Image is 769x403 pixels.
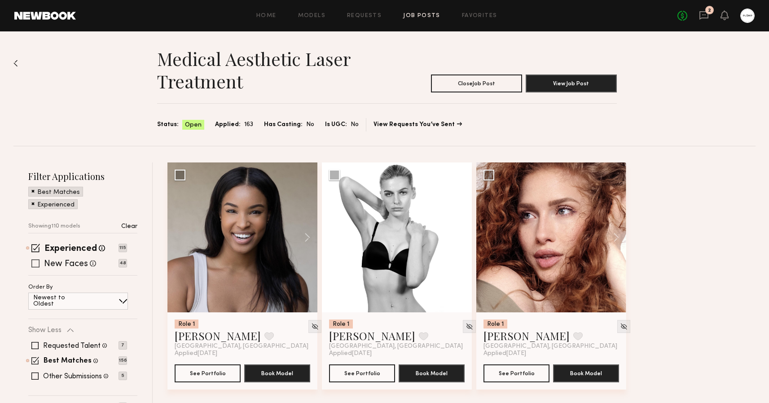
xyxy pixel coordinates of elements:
[157,48,387,92] h1: Medical Aesthetic Laser Treatment
[121,223,137,230] p: Clear
[175,350,310,357] div: Applied [DATE]
[13,60,18,67] img: Back to previous page
[311,323,319,330] img: Unhide Model
[119,356,127,365] p: 156
[28,223,80,229] p: Showing 110 models
[329,329,415,343] a: [PERSON_NAME]
[553,369,619,377] a: Book Model
[399,369,465,377] a: Book Model
[44,358,92,365] label: Best Matches
[33,295,87,307] p: Newest to Oldest
[37,202,75,208] p: Experienced
[620,323,628,330] img: Unhide Model
[351,120,359,130] span: No
[347,13,382,19] a: Requests
[157,120,179,130] span: Status:
[244,369,310,377] a: Book Model
[553,364,619,382] button: Book Model
[28,285,53,290] p: Order By
[526,74,617,92] button: View Job Post
[119,341,127,350] p: 7
[43,342,101,350] label: Requested Talent
[256,13,277,19] a: Home
[483,350,619,357] div: Applied [DATE]
[28,170,137,182] h2: Filter Applications
[699,10,709,22] a: 2
[244,120,253,130] span: 163
[28,327,62,334] p: Show Less
[466,323,473,330] img: Unhide Model
[399,364,465,382] button: Book Model
[175,329,261,343] a: [PERSON_NAME]
[329,364,395,382] button: See Portfolio
[329,320,353,329] div: Role 1
[325,120,347,130] span: Is UGC:
[119,372,127,380] p: 5
[44,260,88,269] label: New Faces
[37,189,80,196] p: Best Matches
[175,320,198,329] div: Role 1
[483,320,507,329] div: Role 1
[403,13,440,19] a: Job Posts
[483,364,549,382] button: See Portfolio
[215,120,241,130] span: Applied:
[119,259,127,267] p: 48
[244,364,310,382] button: Book Model
[374,122,462,128] a: View Requests You’ve Sent
[119,244,127,252] p: 115
[175,343,308,350] span: [GEOGRAPHIC_DATA], [GEOGRAPHIC_DATA]
[264,120,303,130] span: Has Casting:
[44,245,97,254] label: Experienced
[431,74,522,92] button: CloseJob Post
[329,350,465,357] div: Applied [DATE]
[708,8,711,13] div: 2
[306,120,314,130] span: No
[483,329,570,343] a: [PERSON_NAME]
[483,343,617,350] span: [GEOGRAPHIC_DATA], [GEOGRAPHIC_DATA]
[175,364,241,382] button: See Portfolio
[329,343,463,350] span: [GEOGRAPHIC_DATA], [GEOGRAPHIC_DATA]
[43,373,102,380] label: Other Submissions
[185,121,202,130] span: Open
[462,13,497,19] a: Favorites
[298,13,325,19] a: Models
